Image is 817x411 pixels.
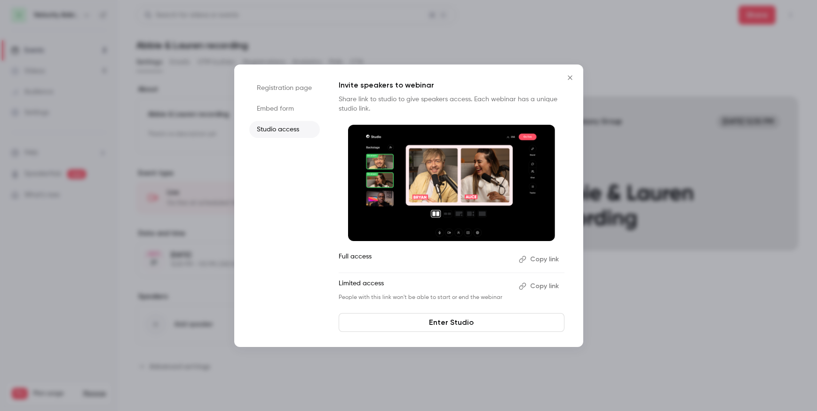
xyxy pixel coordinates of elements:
button: Copy link [515,279,564,294]
p: Share link to studio to give speakers access. Each webinar has a unique studio link. [339,95,564,113]
p: Full access [339,252,511,267]
li: Studio access [249,121,320,138]
li: Registration page [249,80,320,97]
button: Copy link [515,252,564,267]
p: People with this link won't be able to start or end the webinar [339,294,511,301]
p: Invite speakers to webinar [339,80,564,91]
img: Invite speakers to webinar [348,125,555,242]
li: Embed form [249,100,320,117]
p: Limited access [339,279,511,294]
button: Close [561,68,579,87]
a: Enter Studio [339,313,564,332]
